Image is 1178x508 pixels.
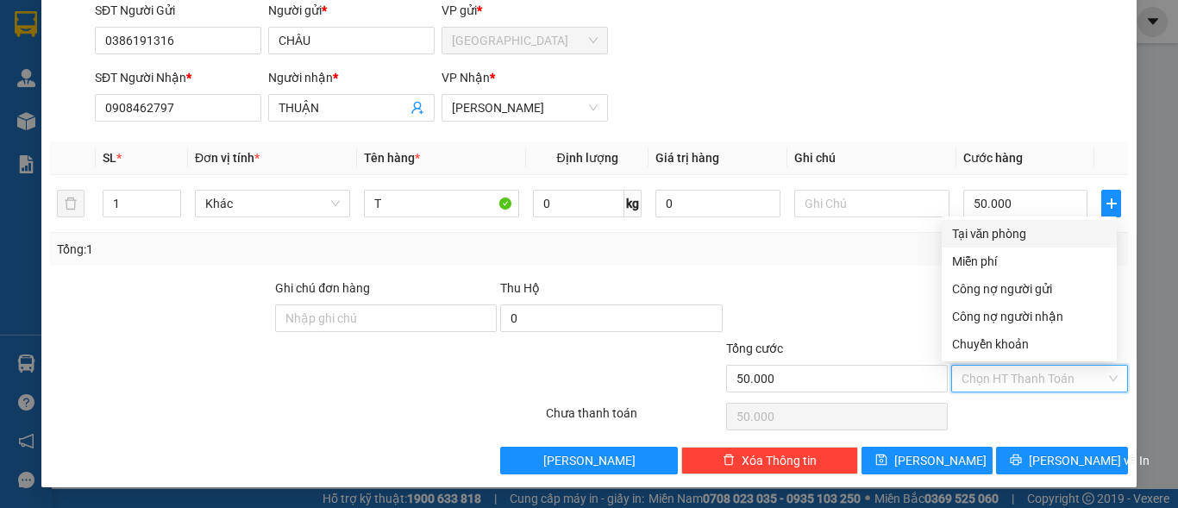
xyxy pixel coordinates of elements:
span: Thu Hộ [500,281,540,295]
span: user-add [410,101,424,115]
div: Chưa thanh toán [544,404,724,434]
label: Ghi chú đơn hàng [275,281,370,295]
button: save[PERSON_NAME] [862,447,993,474]
button: deleteXóa Thông tin [681,447,858,474]
button: printer[PERSON_NAME] và In [996,447,1128,474]
span: SL [103,151,116,165]
span: printer [1010,454,1022,467]
span: [PERSON_NAME] và In [1029,451,1150,470]
button: delete [57,190,85,217]
span: Đơn vị tính [195,151,260,165]
button: plus [1101,190,1121,217]
input: VD: Bàn, Ghế [364,190,519,217]
span: Tổng cước [726,342,783,355]
div: Cước gửi hàng sẽ được ghi vào công nợ của người gửi [942,275,1117,303]
div: Công nợ người gửi [952,279,1106,298]
div: SĐT Người Nhận [95,68,261,87]
th: Ghi chú [787,141,956,175]
span: kg [624,190,642,217]
div: SĐT Người Gửi [95,1,261,20]
span: Cước hàng [963,151,1023,165]
div: Tổng: 1 [57,240,456,259]
div: Cước gửi hàng sẽ được ghi vào công nợ của người nhận [942,303,1117,330]
span: Xóa Thông tin [742,451,817,470]
span: Tên hàng [364,151,420,165]
input: Ghi Chú [794,190,949,217]
span: VP Nhận [442,71,490,85]
div: VP gửi [442,1,608,20]
div: Chuyển khoản [952,335,1106,354]
input: Ghi chú đơn hàng [275,304,497,332]
div: Công nợ người nhận [952,307,1106,326]
span: save [875,454,887,467]
span: delete [723,454,735,467]
div: Miễn phí [952,252,1106,271]
span: Giá trị hàng [655,151,719,165]
span: plus [1102,197,1120,210]
div: Tại văn phòng [952,224,1106,243]
button: [PERSON_NAME] [500,447,677,474]
div: Người nhận [268,68,435,87]
span: Định lượng [556,151,617,165]
span: Ninh Hòa [452,28,598,53]
div: Người gửi [268,1,435,20]
span: [PERSON_NAME] [894,451,987,470]
span: Phạm Ngũ Lão [452,95,598,121]
span: [PERSON_NAME] [543,451,636,470]
span: Khác [205,191,340,216]
input: 0 [655,190,780,217]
